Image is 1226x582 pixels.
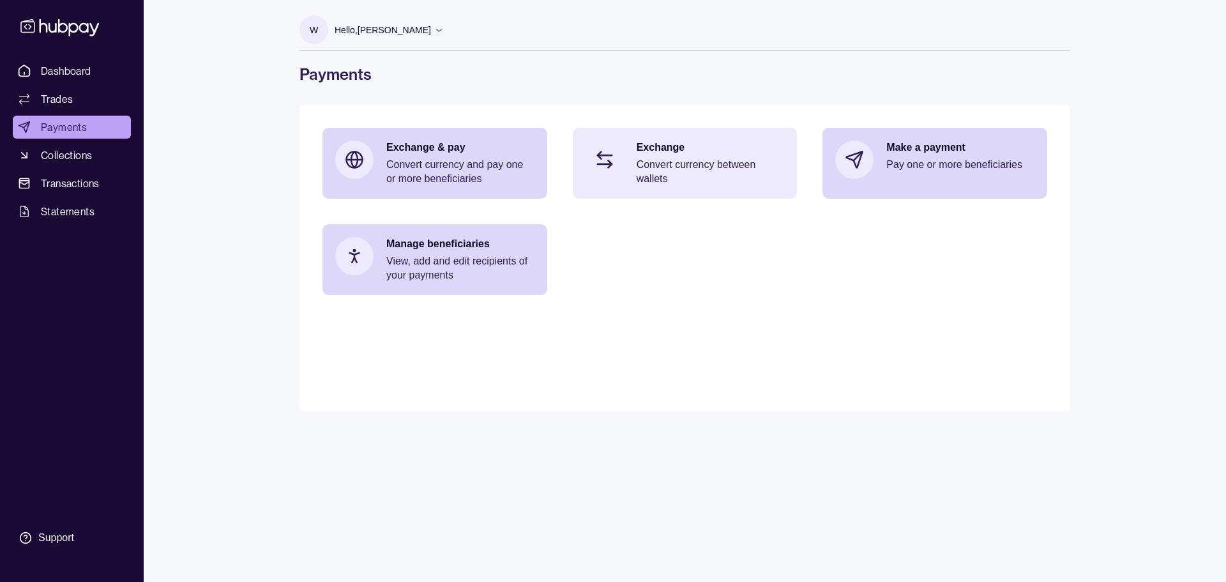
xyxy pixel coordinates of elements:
p: Exchange [637,141,785,155]
span: Transactions [41,176,100,191]
a: ExchangeConvert currency between wallets [573,128,798,199]
a: Exchange & payConvert currency and pay one or more beneficiaries [322,128,547,199]
p: Convert currency between wallets [637,158,785,186]
a: Support [13,525,131,551]
a: Statements [13,200,131,223]
p: Exchange & pay [386,141,534,155]
a: Trades [13,88,131,111]
a: Dashboard [13,59,131,82]
p: Hello, [PERSON_NAME] [335,23,431,37]
span: Payments [41,119,87,135]
div: Support [38,531,74,545]
a: Payments [13,116,131,139]
p: Convert currency and pay one or more beneficiaries [386,158,534,186]
p: Manage beneficiaries [386,237,534,251]
a: Make a paymentPay one or more beneficiaries [822,128,1047,192]
span: Trades [41,91,73,107]
a: Transactions [13,172,131,195]
p: View, add and edit recipients of your payments [386,254,534,282]
span: Dashboard [41,63,91,79]
h1: Payments [299,64,1070,84]
p: Make a payment [886,141,1034,155]
a: Manage beneficiariesView, add and edit recipients of your payments [322,224,547,295]
span: Statements [41,204,95,219]
span: Collections [41,148,92,163]
p: W [310,23,318,37]
p: Pay one or more beneficiaries [886,158,1034,172]
a: Collections [13,144,131,167]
